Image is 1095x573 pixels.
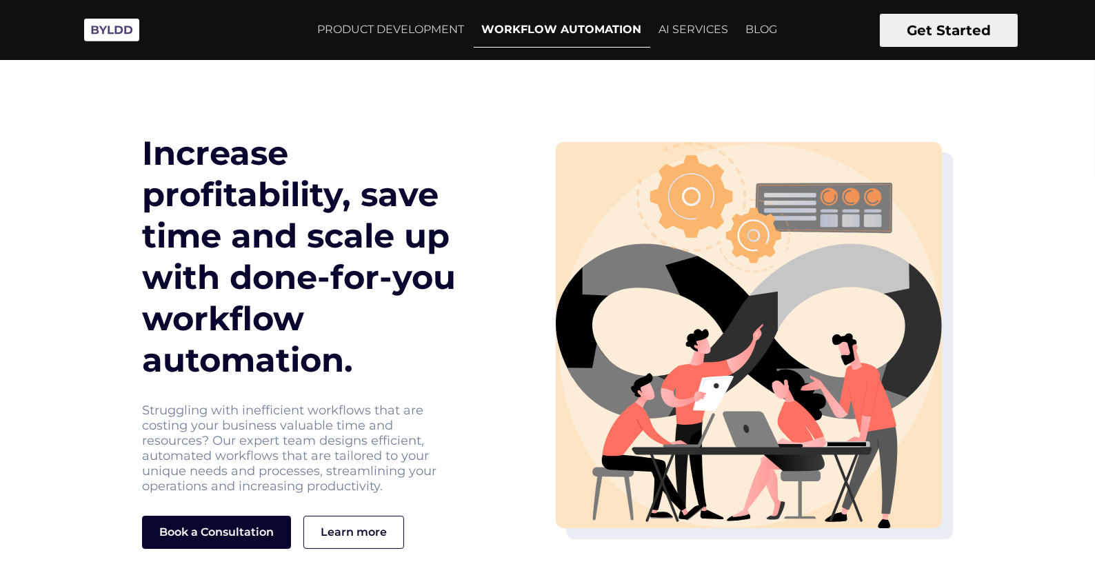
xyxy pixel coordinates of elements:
[474,12,650,48] a: WORKFLOW AUTOMATION
[651,12,737,47] a: AI SERVICES
[303,516,404,549] a: Learn more
[880,14,1018,47] button: Get Started
[142,516,291,549] button: Book a Consultation
[738,12,786,47] a: BLOG
[142,403,457,494] p: Struggling with inefficient workflows that are costing your business valuable time and resources?...
[310,12,473,47] a: PRODUCT DEVELOPMENT
[77,11,146,49] img: Byldd - Product Development Company
[556,142,942,528] img: heroimg-svg
[142,132,492,381] h1: Increase profitability, save time and scale up with done-for-you workflow automation.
